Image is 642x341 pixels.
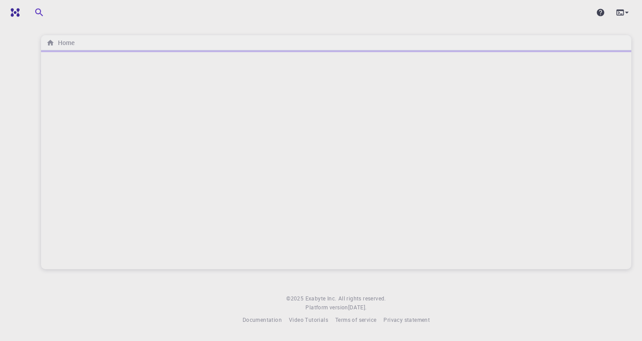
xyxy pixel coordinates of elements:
span: Terms of service [335,316,376,323]
a: Video Tutorials [289,316,328,325]
img: logo [7,8,20,17]
span: Platform version [305,303,348,312]
a: Privacy statement [383,316,430,325]
span: © 2025 [286,294,305,303]
h6: Home [54,38,74,48]
a: Exabyte Inc. [305,294,337,303]
span: Documentation [243,316,282,323]
span: All rights reserved. [338,294,386,303]
a: Documentation [243,316,282,325]
a: [DATE]. [348,303,367,312]
span: Privacy statement [383,316,430,323]
nav: breadcrumb [45,38,76,48]
span: Video Tutorials [289,316,328,323]
span: Exabyte Inc. [305,295,337,302]
span: [DATE] . [348,304,367,311]
a: Terms of service [335,316,376,325]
